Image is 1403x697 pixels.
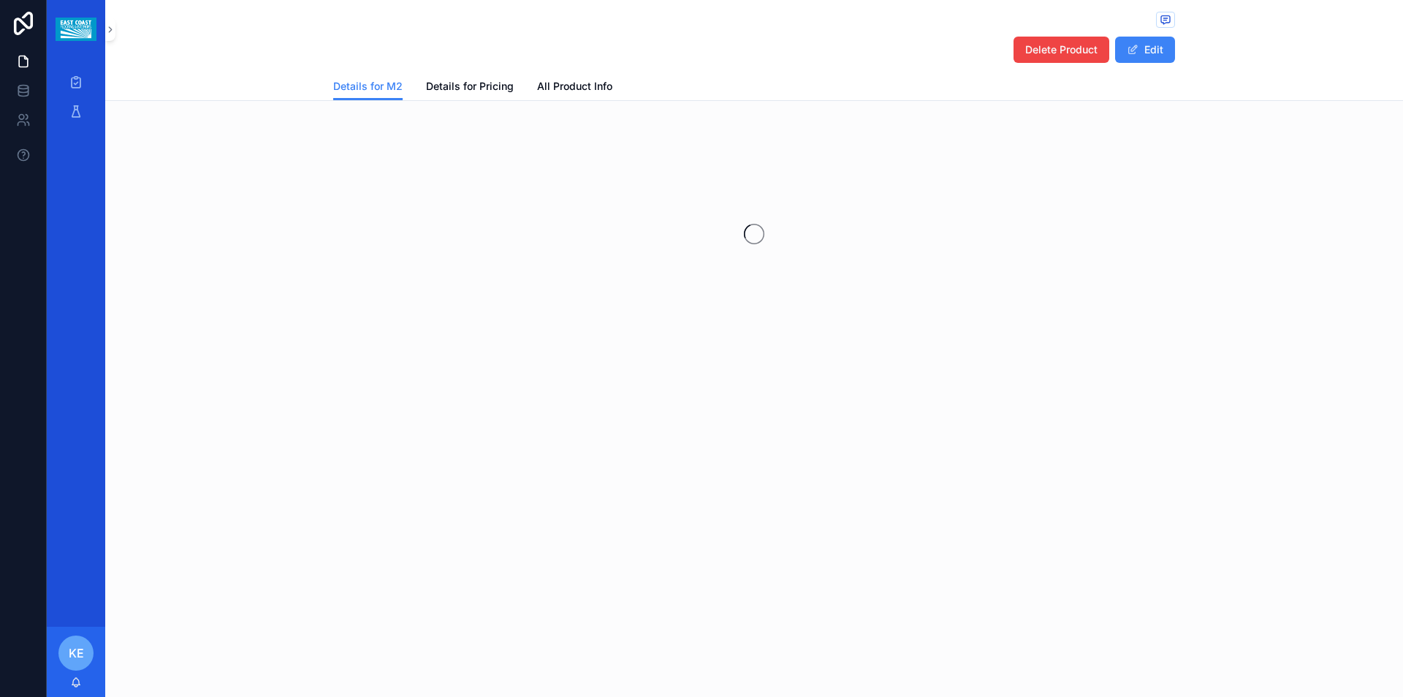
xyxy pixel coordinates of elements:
div: scrollable content [47,59,105,143]
span: Details for M2 [333,79,403,94]
a: Details for Pricing [426,73,514,102]
span: Delete Product [1025,42,1098,57]
a: Details for M2 [333,73,403,101]
button: Edit [1115,37,1175,63]
button: Delete Product [1014,37,1109,63]
span: Details for Pricing [426,79,514,94]
span: KE [69,644,84,662]
a: All Product Info [537,73,612,102]
span: All Product Info [537,79,612,94]
img: App logo [56,18,96,41]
